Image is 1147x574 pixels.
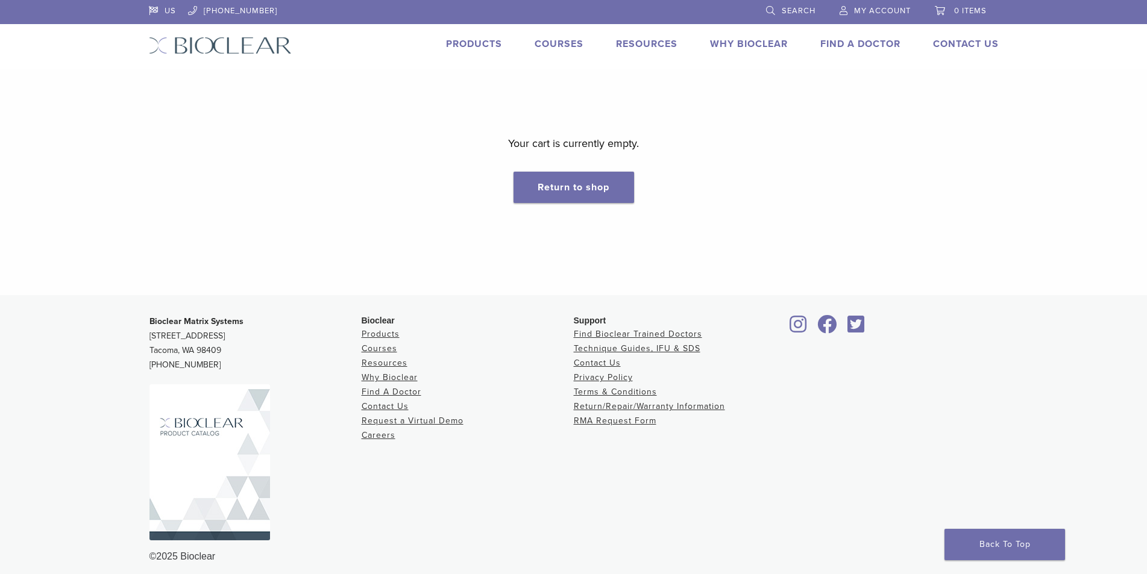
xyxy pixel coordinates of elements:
[574,343,700,354] a: Technique Guides, IFU & SDS
[854,6,911,16] span: My Account
[362,430,395,440] a: Careers
[362,358,407,368] a: Resources
[574,329,702,339] a: Find Bioclear Trained Doctors
[574,358,621,368] a: Contact Us
[362,316,395,325] span: Bioclear
[820,38,900,50] a: Find A Doctor
[362,343,397,354] a: Courses
[844,322,869,334] a: Bioclear
[362,372,418,382] a: Why Bioclear
[616,38,677,50] a: Resources
[710,38,788,50] a: Why Bioclear
[933,38,999,50] a: Contact Us
[574,316,606,325] span: Support
[814,322,841,334] a: Bioclear
[362,387,421,397] a: Find A Doctor
[574,401,725,411] a: Return/Repair/Warranty Information
[574,372,633,382] a: Privacy Policy
[782,6,815,16] span: Search
[786,322,811,334] a: Bioclear
[574,387,657,397] a: Terms & Conditions
[954,6,987,16] span: 0 items
[362,416,464,426] a: Request a Virtual Demo
[362,329,400,339] a: Products
[446,38,502,50] a: Products
[362,401,409,411] a: Contact Us
[149,316,244,326] strong: Bioclear Matrix Systems
[149,384,270,540] img: Bioclear
[508,134,639,152] p: Your cart is currently empty.
[514,172,634,203] a: Return to shop
[574,416,656,426] a: RMA Request Form
[149,37,292,54] img: Bioclear
[149,549,998,564] div: ©2025 Bioclear
[535,38,583,50] a: Courses
[149,314,362,372] p: [STREET_ADDRESS] Tacoma, WA 98409 [PHONE_NUMBER]
[944,529,1065,560] a: Back To Top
